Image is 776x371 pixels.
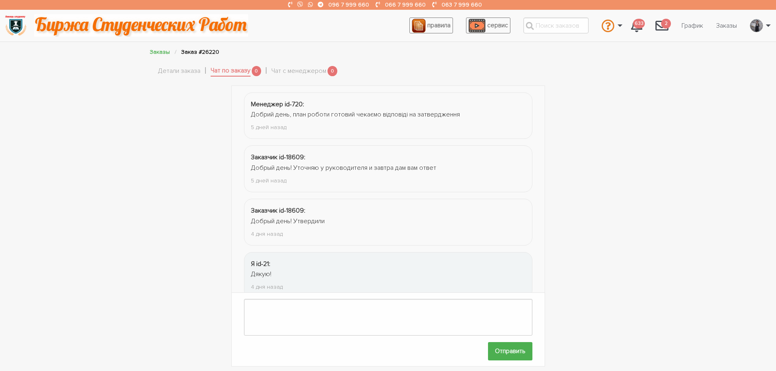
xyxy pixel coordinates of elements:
div: Добрый день! Уточняю у руководителя и завтра дам вам ответ [251,163,525,173]
input: Поиск заказов [523,18,589,33]
span: правила [427,21,451,29]
div: 4 дня назад [251,282,525,292]
span: 0 [252,66,262,76]
a: График [675,18,710,33]
a: Заказы [150,48,170,55]
span: 0 [328,66,337,76]
a: 096 7 999 660 [328,1,369,8]
strong: Я id-21: [251,260,270,268]
div: Добрий день, план роботи готовий чекаємо відповіді на затвердження [251,110,525,120]
strong: Заказчик id-18609: [251,153,306,161]
img: agreement_icon-feca34a61ba7f3d1581b08bc946b2ec1ccb426f67415f344566775c155b7f62c.png [412,19,426,33]
span: 633 [633,19,645,29]
strong: Заказчик id-18609: [251,206,306,215]
a: Заказы [710,18,743,33]
input: Отправить [488,342,532,360]
a: 633 [624,15,649,37]
span: сервис [487,21,508,29]
span: 2 [661,19,671,29]
img: play_icon-49f7f135c9dc9a03216cfdbccbe1e3994649169d890fb554cedf0eac35a01ba8.png [468,19,486,33]
div: 5 дней назад [251,123,525,132]
a: 063 7 999 660 [442,1,482,8]
strong: Менеджер id-720: [251,100,304,108]
a: Чат с менеджером [271,66,326,77]
div: 4 дня назад [251,229,525,239]
a: сервис [466,18,510,33]
a: Детали заказа [158,66,200,77]
img: motto-2ce64da2796df845c65ce8f9480b9c9d679903764b3ca6da4b6de107518df0fe.gif [34,14,248,37]
img: 20171208_160937.jpg [750,19,763,32]
img: logo-135dea9cf721667cc4ddb0c1795e3ba8b7f362e3d0c04e2cc90b931989920324.png [4,14,27,37]
div: 5 дней назад [251,176,525,185]
li: Заказ #26220 [181,47,219,57]
div: Добрый день! Утвердили [251,216,525,227]
a: 066 7 999 660 [385,1,426,8]
a: 2 [649,15,675,37]
a: правила [409,18,453,33]
a: Чат по заказу [211,66,251,77]
div: Дякую! [251,269,525,280]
